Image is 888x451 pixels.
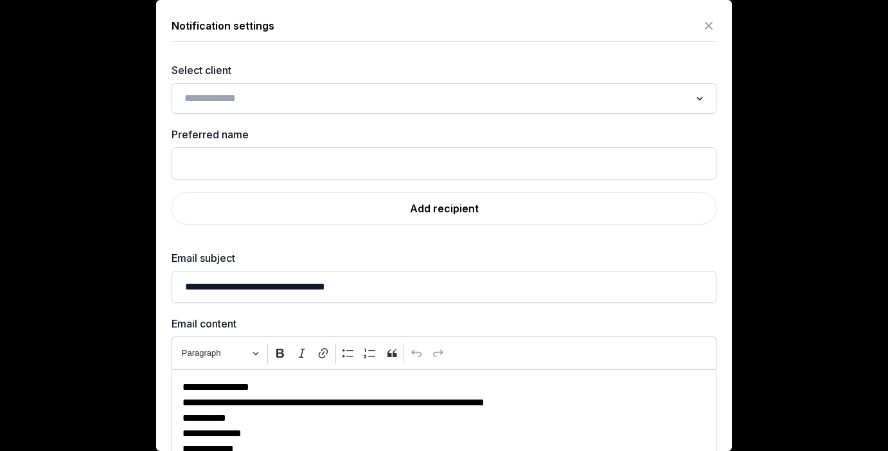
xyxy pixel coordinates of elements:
[172,62,716,78] label: Select client
[176,344,265,364] button: Heading
[179,89,690,107] input: Search for option
[178,87,710,110] div: Search for option
[172,127,716,142] label: Preferred name
[172,250,716,266] label: Email subject
[182,345,249,361] span: Paragraph
[172,316,716,331] label: Email content
[172,336,716,369] div: Editor toolbar
[172,192,716,225] a: Add recipient
[172,18,274,33] div: Notification settings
